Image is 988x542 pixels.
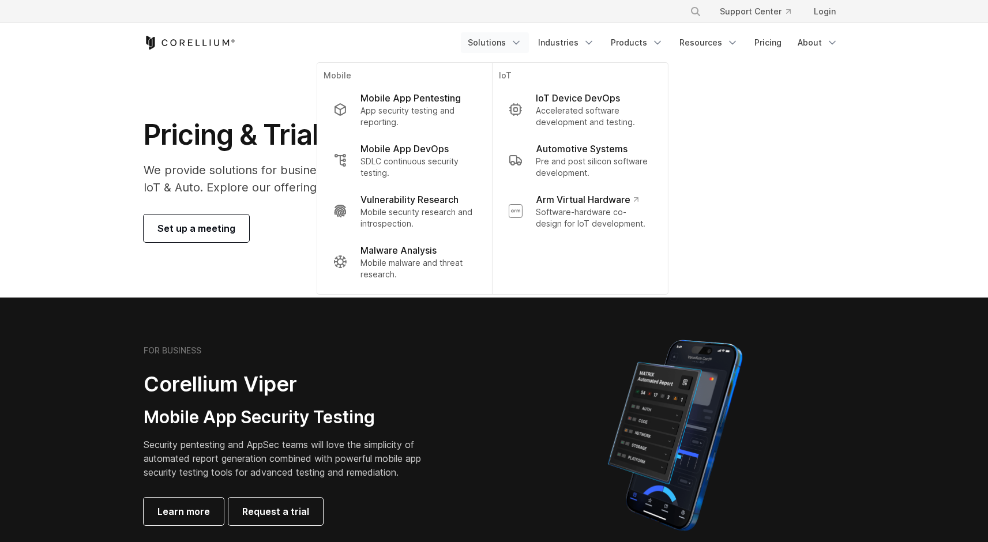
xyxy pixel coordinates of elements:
a: Arm Virtual Hardware Software-hardware co-design for IoT development. [499,186,660,236]
span: Learn more [157,505,210,518]
h6: FOR BUSINESS [144,345,201,356]
a: Mobile App Pentesting App security testing and reporting. [324,84,484,135]
p: Mobile malware and threat research. [360,257,475,280]
a: Solutions [461,32,529,53]
a: Request a trial [228,498,323,525]
h1: Pricing & Trials [144,118,603,152]
a: Support Center [711,1,800,22]
p: Mobile App DevOps [360,142,449,156]
div: Navigation Menu [461,32,845,53]
div: Navigation Menu [676,1,845,22]
p: Security pentesting and AppSec teams will love the simplicity of automated report generation comb... [144,438,439,479]
a: Mobile App DevOps SDLC continuous security testing. [324,135,484,186]
a: Learn more [144,498,224,525]
p: IoT Device DevOps [536,91,620,105]
p: SDLC continuous security testing. [360,156,475,179]
img: Corellium MATRIX automated report on iPhone showing app vulnerability test results across securit... [588,334,762,536]
p: Arm Virtual Hardware [536,193,638,206]
p: We provide solutions for businesses, research teams, community individuals, and IoT & Auto. Explo... [144,161,603,196]
a: Malware Analysis Mobile malware and threat research. [324,236,484,287]
a: Industries [531,32,602,53]
a: Vulnerability Research Mobile security research and introspection. [324,186,484,236]
p: Pre and post silicon software development. [536,156,651,179]
span: Set up a meeting [157,221,235,235]
p: Accelerated software development and testing. [536,105,651,128]
p: Malware Analysis [360,243,437,257]
p: Mobile security research and introspection. [360,206,475,229]
h2: Corellium Viper [144,371,439,397]
a: Products [604,32,670,53]
a: Corellium Home [144,36,235,50]
p: Vulnerability Research [360,193,459,206]
h3: Mobile App Security Testing [144,406,439,428]
span: Request a trial [242,505,309,518]
button: Search [685,1,706,22]
p: Mobile [324,70,484,84]
a: Set up a meeting [144,214,249,242]
p: Automotive Systems [536,142,628,156]
p: Mobile App Pentesting [360,91,461,105]
a: IoT Device DevOps Accelerated software development and testing. [499,84,660,135]
a: Automotive Systems Pre and post silicon software development. [499,135,660,186]
p: App security testing and reporting. [360,105,475,128]
p: IoT [499,70,660,84]
a: About [791,32,845,53]
a: Login [805,1,845,22]
a: Pricing [747,32,788,53]
p: Software-hardware co-design for IoT development. [536,206,651,229]
a: Resources [673,32,745,53]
